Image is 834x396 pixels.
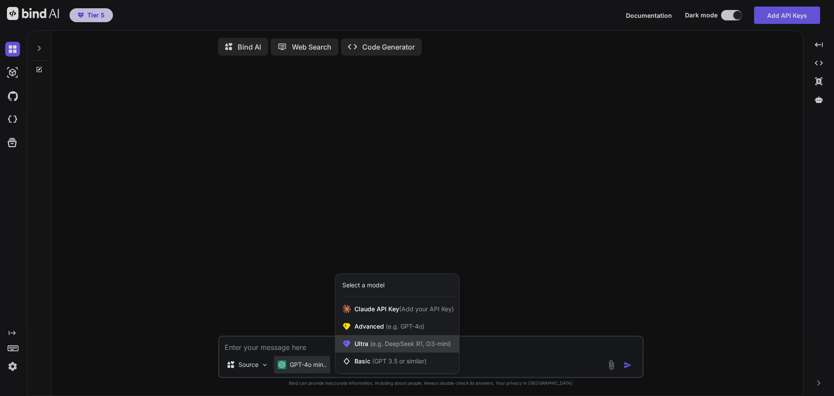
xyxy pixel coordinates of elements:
span: Ultra [354,339,451,348]
span: (e.g. DeepSeek R1, O3-mini) [368,340,451,347]
span: (e.g. GPT-4o) [384,323,424,330]
span: Basic [354,357,427,366]
span: (Add your API Key) [399,305,454,313]
div: Select a model [342,281,384,290]
span: Claude API Key [354,305,454,313]
span: (GPT 3.5 or similar) [372,357,427,365]
span: Advanced [354,322,424,331]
